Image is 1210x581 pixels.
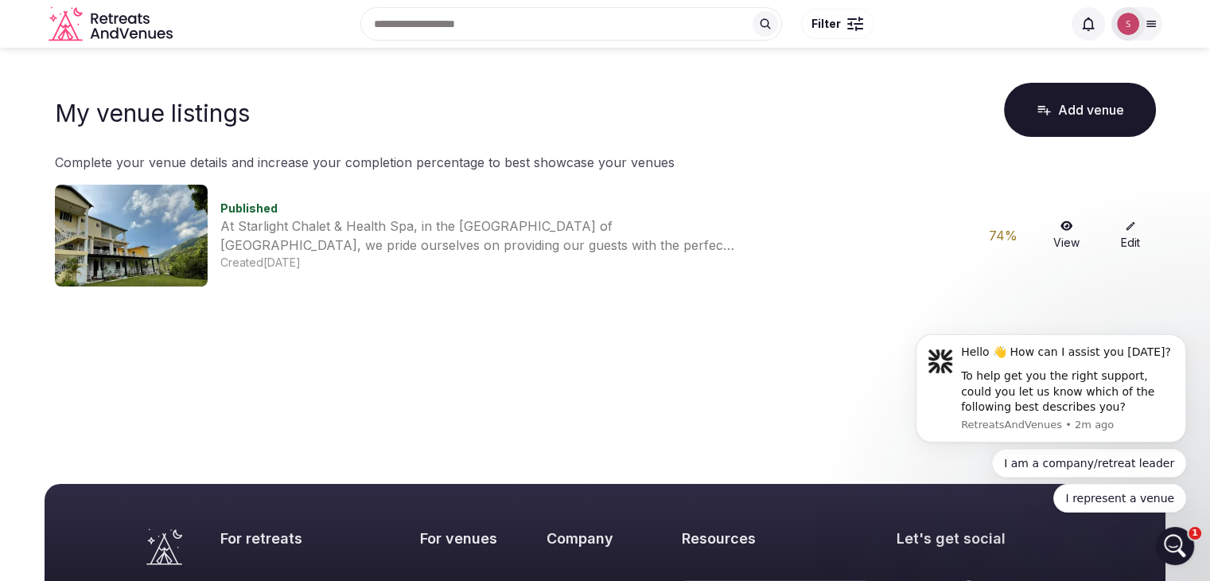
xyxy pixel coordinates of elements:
a: View [1041,220,1092,251]
div: At Starlight Chalet & Health Spa, in the [GEOGRAPHIC_DATA] of [GEOGRAPHIC_DATA], we pride ourselv... [220,216,737,255]
h1: My venue listings [55,99,250,127]
a: Visit the homepage [146,528,182,565]
div: 74 % [978,226,1029,245]
h2: For venues [420,528,519,548]
button: Add venue [1004,83,1156,137]
p: Complete your venue details and increase your completion percentage to best showcase your venues [55,153,1156,172]
a: Visit the homepage [49,6,176,42]
span: Filter [811,16,841,32]
svg: Retreats and Venues company logo [49,6,176,42]
h2: Company [547,528,656,548]
div: Created [DATE] [220,255,965,271]
span: 1 [1189,527,1201,540]
h2: For retreats [220,528,393,548]
span: Published [220,201,278,215]
iframe: Intercom notifications message [892,316,1210,573]
h2: Resources [682,528,870,548]
img: Venue cover photo for null [55,185,208,287]
img: starlightchalet1 [1117,13,1139,35]
iframe: Intercom live chat [1156,527,1194,565]
a: Edit [1105,220,1156,251]
button: Filter [801,9,873,39]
